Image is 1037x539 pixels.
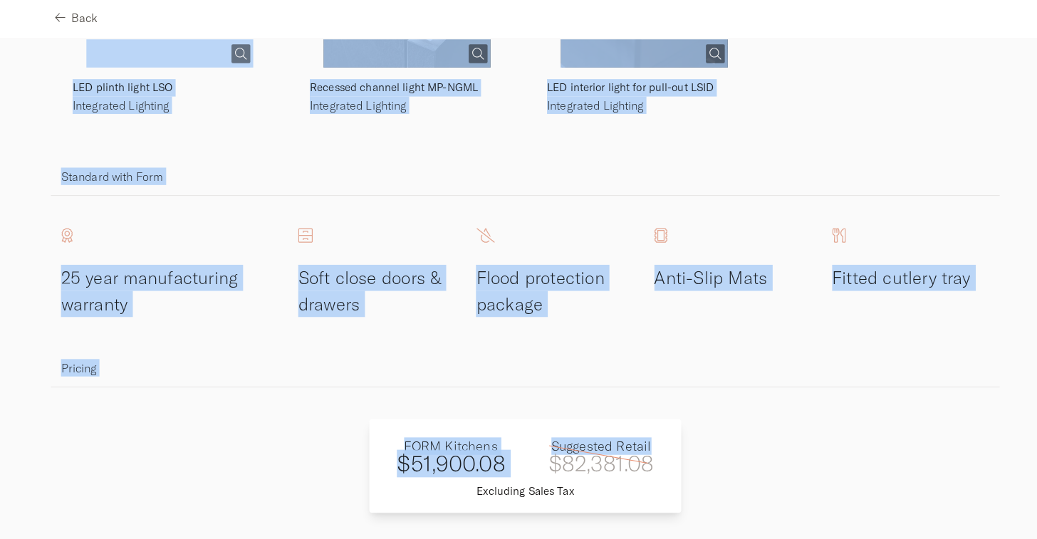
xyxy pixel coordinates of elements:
p: Integrated Lighting [540,99,730,116]
p: LED interior light for pull-out LSID [540,82,730,99]
p: Pricing [63,357,974,374]
span: Back [73,16,99,27]
p: Suggested Retail [541,434,645,451]
h4: Anti-Slip Mats [645,264,800,290]
p: FORM Kitchens [392,434,499,451]
p: Integrated Lighting [307,99,497,116]
h4: Flood protection package [470,264,625,315]
p: Excluding Sales Tax [392,478,645,495]
h4: 25 year manufacturing warranty [63,264,276,315]
p: Standard with Form [63,169,974,186]
p: LED plinth light LSO [74,82,264,99]
p: Recessed channel light MP-NGML [307,82,497,99]
p: $51,900.08 [392,451,499,468]
button: Back [57,5,99,37]
p: $82,381.08 [541,451,645,468]
h4: Fitted cutlery tray [820,264,974,290]
p: Integrated Lighting [74,99,264,116]
h4: Soft close doors & drawers [296,264,450,315]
